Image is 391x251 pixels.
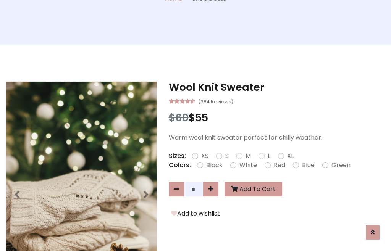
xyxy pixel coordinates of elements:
p: Colors: [169,161,191,170]
label: White [239,161,257,170]
label: XS [201,151,208,161]
span: $60 [169,111,189,125]
label: M [246,151,251,161]
label: L [268,151,270,161]
label: Green [331,161,351,170]
label: Blue [302,161,315,170]
h3: Wool Knit Sweater [169,81,385,93]
label: S [225,151,229,161]
p: Warm wool knit sweater perfect for chilly weather. [169,133,385,142]
label: XL [287,151,294,161]
h3: $ [169,112,385,124]
p: Sizes: [169,151,186,161]
button: Add to wishlist [169,209,222,219]
button: Add To Cart [225,182,282,196]
small: (384 Reviews) [198,97,233,106]
label: Black [206,161,223,170]
span: 55 [195,111,208,125]
label: Red [274,161,285,170]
